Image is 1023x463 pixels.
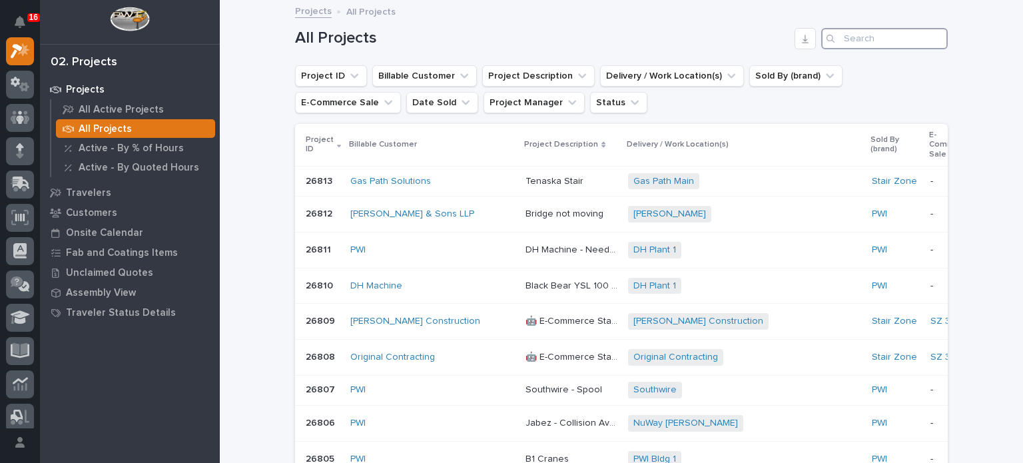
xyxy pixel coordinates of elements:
p: Fab and Coatings Items [66,247,178,259]
p: Unclaimed Quotes [66,267,153,279]
a: NuWay [PERSON_NAME] [633,418,738,429]
a: PWI [872,418,887,429]
a: Customers [40,203,220,223]
p: 16 [29,13,38,22]
a: PWI [872,209,887,220]
a: Projects [40,79,220,99]
a: PWI [872,384,887,396]
p: 26809 [306,313,338,327]
button: Project ID [295,65,367,87]
p: Projects [66,84,105,96]
a: Traveler Status Details [40,302,220,322]
button: Date Sold [406,92,478,113]
div: 02. Projects [51,55,117,70]
p: Assembly View [66,287,136,299]
button: Notifications [6,8,34,36]
p: 26811 [306,242,334,256]
a: PWI [350,384,366,396]
a: Unclaimed Quotes [40,262,220,282]
p: Sold By (brand) [870,133,921,157]
p: - [930,418,970,429]
p: Project ID [306,133,334,157]
a: [PERSON_NAME] [633,209,706,220]
p: - [930,209,970,220]
p: Onsite Calendar [66,227,143,239]
div: Notifications16 [17,16,34,37]
a: Stair Zone [872,352,917,363]
a: Original Contracting [633,352,718,363]
a: All Projects [51,119,220,138]
p: - [930,244,970,256]
a: Active - By % of Hours [51,139,220,157]
h1: All Projects [295,29,789,48]
a: All Active Projects [51,100,220,119]
p: Billable Customer [349,137,417,152]
p: Black Bear YSL 100 1-Ton Chain Broke [525,278,620,292]
p: Southwire - Spool [525,382,605,396]
p: Jabez - Collision Avoidance [525,415,620,429]
a: Assembly View [40,282,220,302]
p: 26810 [306,278,336,292]
a: [PERSON_NAME] & Sons LLP [350,209,474,220]
p: 26807 [306,382,338,396]
p: All Projects [79,123,132,135]
p: - [930,384,970,396]
button: Project Manager [484,92,585,113]
img: Workspace Logo [110,7,149,31]
a: [PERSON_NAME] Construction [633,316,763,327]
p: Active - By % of Hours [79,143,184,155]
p: Travelers [66,187,111,199]
p: 🤖 E-Commerce Stair Order [525,313,620,327]
a: Active - By Quoted Hours [51,158,220,177]
a: Travelers [40,183,220,203]
a: Fab and Coatings Items [40,242,220,262]
a: Southwire [633,384,677,396]
a: PWI [350,418,366,429]
a: Stair Zone [872,316,917,327]
button: E-Commerce Sale [295,92,401,113]
p: 26813 [306,173,335,187]
a: PWI [872,244,887,256]
button: Project Description [482,65,595,87]
a: Stair Zone [872,176,917,187]
a: Gas Path Main [633,176,694,187]
p: Tenaska Stair [525,173,586,187]
p: Customers [66,207,117,219]
a: DH Plant 1 [633,244,676,256]
a: Gas Path Solutions [350,176,431,187]
p: Bridge not moving [525,206,606,220]
button: Billable Customer [372,65,477,87]
p: 26808 [306,349,338,363]
a: SZ 3788 [930,352,966,363]
p: E-Commerce Sale [929,128,972,162]
a: [PERSON_NAME] Construction [350,316,480,327]
a: Onsite Calendar [40,223,220,242]
a: Projects [295,3,332,18]
a: DH Machine [350,280,402,292]
p: Delivery / Work Location(s) [627,137,729,152]
button: Delivery / Work Location(s) [600,65,744,87]
p: 26806 [306,415,338,429]
p: Project Description [524,137,598,152]
button: Sold By (brand) [749,65,843,87]
a: PWI [872,280,887,292]
p: All Projects [346,3,396,18]
input: Search [821,28,948,49]
a: PWI [350,244,366,256]
a: Original Contracting [350,352,435,363]
p: Active - By Quoted Hours [79,162,199,174]
a: DH Plant 1 [633,280,676,292]
p: 26812 [306,206,335,220]
p: All Active Projects [79,104,164,116]
p: Traveler Status Details [66,307,176,319]
a: SZ 3789 [930,316,967,327]
button: Status [590,92,647,113]
p: - [930,176,970,187]
p: 🤖 E-Commerce Stair Order [525,349,620,363]
p: - [930,280,970,292]
p: DH Machine - Need to attach end stops to the UltraLite Crane [525,242,620,256]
